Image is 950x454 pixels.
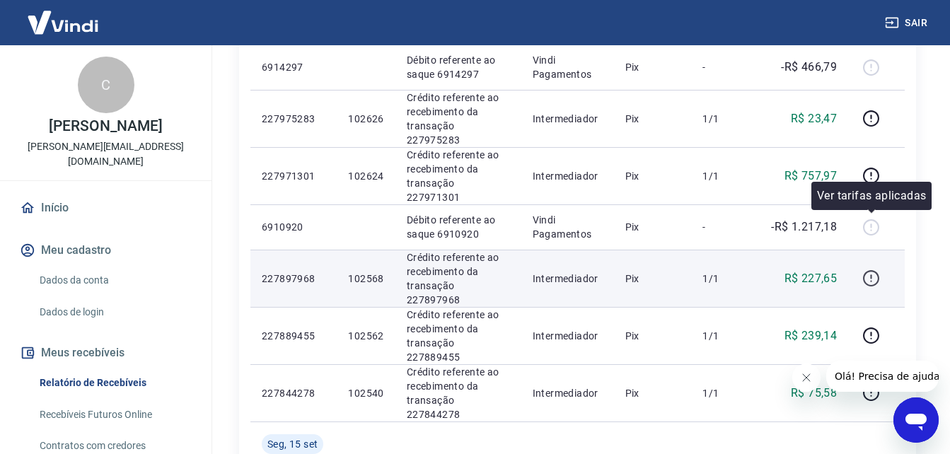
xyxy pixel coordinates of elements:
a: Dados da conta [34,266,195,295]
p: 102562 [348,329,383,343]
p: 227975283 [262,112,325,126]
p: Crédito referente ao recebimento da transação 227844278 [407,365,510,421]
iframe: Botão para abrir a janela de mensagens [893,397,939,443]
p: R$ 757,97 [784,168,838,185]
p: 227971301 [262,169,325,183]
p: Pix [625,329,680,343]
span: Olá! Precisa de ajuda? [8,10,119,21]
p: Pix [625,220,680,234]
p: Crédito referente ao recebimento da transação 227889455 [407,308,510,364]
p: R$ 239,14 [784,327,838,344]
p: Intermediador [533,386,603,400]
img: Vindi [17,1,109,44]
p: Vindi Pagamentos [533,213,603,241]
p: Intermediador [533,272,603,286]
a: Relatório de Recebíveis [34,368,195,397]
p: 1/1 [702,386,744,400]
p: Vindi Pagamentos [533,53,603,81]
p: Intermediador [533,169,603,183]
p: Pix [625,112,680,126]
p: Débito referente ao saque 6914297 [407,53,510,81]
p: [PERSON_NAME][EMAIL_ADDRESS][DOMAIN_NAME] [11,139,200,169]
p: - [702,220,744,234]
p: 102568 [348,272,383,286]
p: 6910920 [262,220,325,234]
p: 6914297 [262,60,325,74]
a: Dados de login [34,298,195,327]
iframe: Fechar mensagem [792,363,821,392]
p: R$ 227,65 [784,270,838,287]
div: C [78,57,134,113]
p: Intermediador [533,112,603,126]
p: 227897968 [262,272,325,286]
button: Meus recebíveis [17,337,195,368]
p: 1/1 [702,272,744,286]
button: Sair [882,10,933,36]
a: Recebíveis Futuros Online [34,400,195,429]
p: 1/1 [702,329,744,343]
p: 227844278 [262,386,325,400]
p: 102626 [348,112,383,126]
p: R$ 75,58 [791,385,837,402]
p: 227889455 [262,329,325,343]
p: - [702,60,744,74]
a: Início [17,192,195,223]
p: Intermediador [533,329,603,343]
p: Pix [625,272,680,286]
p: Pix [625,169,680,183]
p: 1/1 [702,112,744,126]
p: [PERSON_NAME] [49,119,162,134]
button: Meu cadastro [17,235,195,266]
p: -R$ 466,79 [781,59,837,76]
p: Pix [625,386,680,400]
p: Ver tarifas aplicadas [817,187,926,204]
p: Débito referente ao saque 6910920 [407,213,510,241]
span: Seg, 15 set [267,437,318,451]
p: 102624 [348,169,383,183]
p: Pix [625,60,680,74]
p: R$ 23,47 [791,110,837,127]
p: Crédito referente ao recebimento da transação 227971301 [407,148,510,204]
p: 102540 [348,386,383,400]
p: Crédito referente ao recebimento da transação 227897968 [407,250,510,307]
p: -R$ 1.217,18 [771,219,837,235]
iframe: Mensagem da empresa [826,361,939,392]
p: Crédito referente ao recebimento da transação 227975283 [407,91,510,147]
p: 1/1 [702,169,744,183]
